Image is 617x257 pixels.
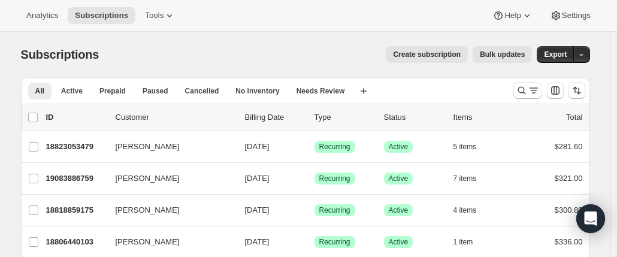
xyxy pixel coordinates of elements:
[485,7,540,24] button: Help
[46,111,106,123] p: ID
[297,86,345,96] span: Needs Review
[453,237,473,247] span: 1 item
[68,7,135,24] button: Subscriptions
[245,174,270,183] span: [DATE]
[185,86,219,96] span: Cancelled
[116,236,180,248] span: [PERSON_NAME]
[453,170,490,187] button: 7 items
[61,86,83,96] span: Active
[143,86,168,96] span: Paused
[138,7,183,24] button: Tools
[473,46,532,63] button: Bulk updates
[389,142,409,152] span: Active
[245,111,305,123] p: Billing Date
[566,111,582,123] p: Total
[480,50,525,59] span: Bulk updates
[46,173,106,185] p: 19083886759
[513,82,542,99] button: Search and filter results
[544,50,567,59] span: Export
[555,174,583,183] span: $321.00
[547,82,564,99] button: Customize table column order and visibility
[46,111,583,123] div: IDCustomerBilling DateTypeStatusItemsTotal
[108,137,228,156] button: [PERSON_NAME]
[75,11,128,20] span: Subscriptions
[504,11,521,20] span: Help
[537,46,574,63] button: Export
[21,48,99,61] span: Subscriptions
[453,111,513,123] div: Items
[389,174,409,183] span: Active
[46,141,106,153] p: 18823053479
[245,205,270,214] span: [DATE]
[46,138,583,155] div: 18823053479[PERSON_NAME][DATE]SuccessRecurringSuccessActive5 items$281.60
[453,138,490,155] button: 5 items
[453,234,486,250] button: 1 item
[116,204,180,216] span: [PERSON_NAME]
[314,111,374,123] div: Type
[384,111,444,123] p: Status
[319,142,350,152] span: Recurring
[46,170,583,187] div: 19083886759[PERSON_NAME][DATE]SuccessRecurringSuccessActive7 items$321.00
[319,174,350,183] span: Recurring
[354,83,373,99] button: Create new view
[389,205,409,215] span: Active
[46,202,583,219] div: 18818859175[PERSON_NAME][DATE]SuccessRecurringSuccessActive4 items$300.80
[389,237,409,247] span: Active
[145,11,164,20] span: Tools
[116,173,180,185] span: [PERSON_NAME]
[453,202,490,219] button: 4 items
[393,50,461,59] span: Create subscription
[576,204,605,233] div: Open Intercom Messenger
[46,204,106,216] p: 18818859175
[386,46,468,63] button: Create subscription
[562,11,591,20] span: Settings
[116,141,180,153] span: [PERSON_NAME]
[453,174,477,183] span: 7 items
[35,86,44,96] span: All
[555,142,583,151] span: $281.60
[19,7,65,24] button: Analytics
[235,86,279,96] span: No inventory
[555,237,583,246] span: $336.00
[108,232,228,252] button: [PERSON_NAME]
[46,234,583,250] div: 18806440103[PERSON_NAME][DATE]SuccessRecurringSuccessActive1 item$336.00
[245,237,270,246] span: [DATE]
[245,142,270,151] span: [DATE]
[319,237,350,247] span: Recurring
[453,205,477,215] span: 4 items
[568,82,585,99] button: Sort the results
[108,201,228,220] button: [PERSON_NAME]
[108,169,228,188] button: [PERSON_NAME]
[46,236,106,248] p: 18806440103
[555,205,583,214] span: $300.80
[99,86,126,96] span: Prepaid
[319,205,350,215] span: Recurring
[116,111,235,123] p: Customer
[453,142,477,152] span: 5 items
[543,7,598,24] button: Settings
[26,11,58,20] span: Analytics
